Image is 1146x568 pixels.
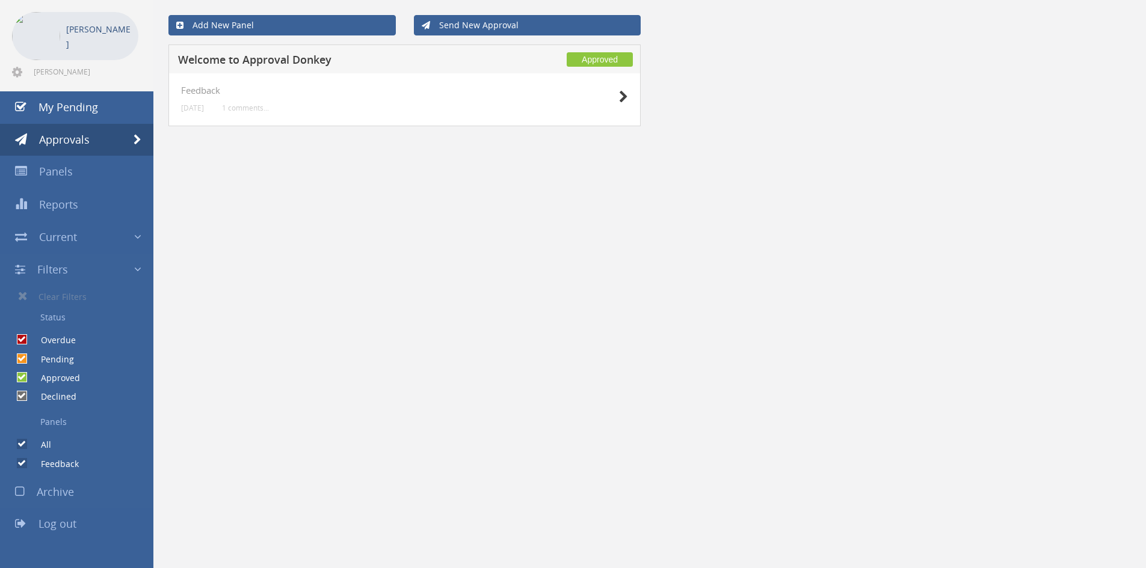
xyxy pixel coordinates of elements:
span: [PERSON_NAME][EMAIL_ADDRESS][DOMAIN_NAME] [34,67,136,76]
label: Approved [29,372,80,384]
label: Feedback [29,458,79,470]
h4: Feedback [181,85,628,96]
span: Filters [37,262,68,276]
a: Panels [9,412,153,432]
span: Current [39,230,77,244]
span: Panels [39,164,73,179]
small: [DATE] [181,103,204,112]
p: [PERSON_NAME] [66,22,132,52]
h5: Welcome to Approval Donkey [178,54,495,69]
span: Approved [567,52,633,67]
span: Archive [37,484,74,499]
span: Approvals [39,132,90,147]
label: Overdue [29,334,76,346]
a: Clear Filters [9,286,153,307]
label: Declined [29,391,76,403]
span: Reports [39,197,78,212]
small: 1 comments... [222,103,269,112]
a: Send New Approval [414,15,641,35]
span: Log out [39,516,76,531]
a: Status [9,307,153,328]
span: My Pending [39,100,98,114]
label: All [29,439,51,451]
label: Pending [29,353,74,365]
a: Add New Panel [168,15,396,35]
